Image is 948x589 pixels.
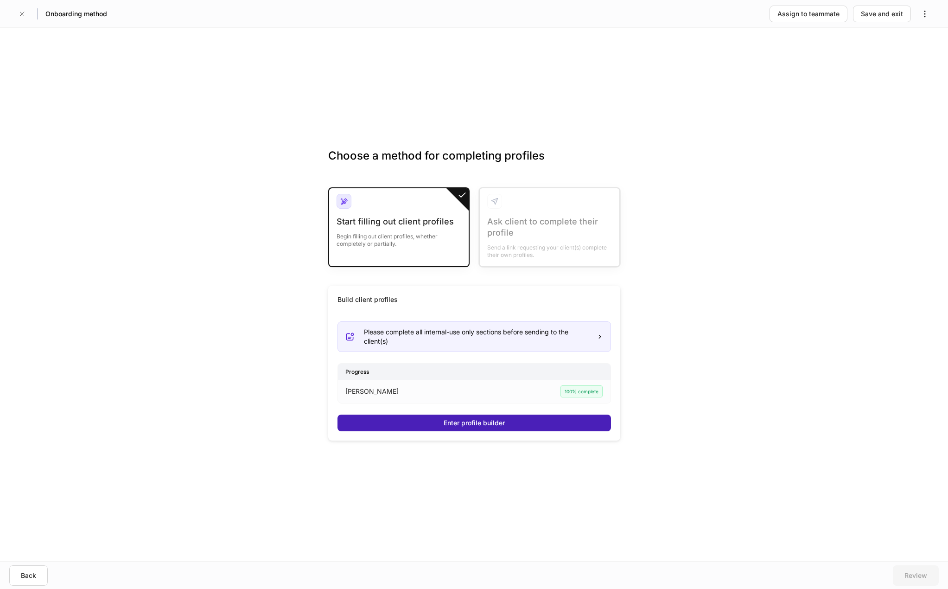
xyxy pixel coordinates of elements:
div: Review [904,571,927,580]
div: Enter profile builder [444,418,505,428]
h3: Choose a method for completing profiles [328,148,620,178]
button: Review [893,565,939,586]
button: Back [9,565,48,586]
p: [PERSON_NAME] [345,387,399,396]
div: Begin filling out client profiles, whether completely or partially. [337,227,461,248]
div: Progress [338,364,611,380]
button: Assign to teammate [770,6,847,22]
button: Save and exit [853,6,911,22]
h5: Onboarding method [45,9,107,19]
button: Enter profile builder [337,415,611,431]
div: 100% complete [560,385,603,397]
div: Save and exit [861,9,903,19]
div: Start filling out client profiles [337,216,461,227]
div: Assign to teammate [777,9,840,19]
div: Back [21,571,36,580]
div: Build client profiles [337,295,398,304]
div: Please complete all internal-use only sections before sending to the client(s) [364,327,589,346]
